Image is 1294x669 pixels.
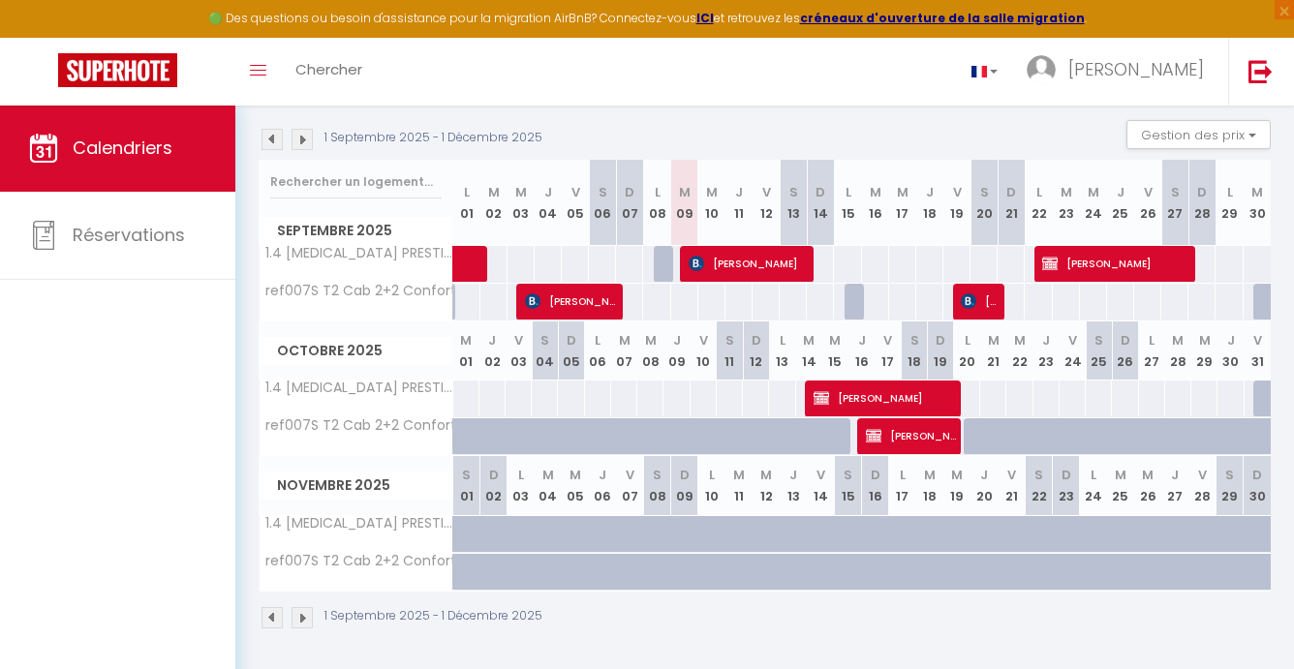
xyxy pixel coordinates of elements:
[1126,120,1271,149] button: Gestion des prix
[862,456,889,515] th: 16
[1134,456,1161,515] th: 26
[858,331,866,350] abbr: J
[637,321,663,380] th: 08
[796,321,822,380] th: 14
[1042,245,1186,282] span: [PERSON_NAME]
[453,321,479,380] th: 01
[691,321,717,380] th: 10
[595,331,601,350] abbr: L
[671,160,698,246] th: 09
[1094,331,1103,350] abbr: S
[1171,183,1180,201] abbr: S
[733,466,745,484] abbr: M
[889,456,916,515] th: 17
[1042,331,1050,350] abbr: J
[1244,160,1271,246] th: 30
[562,456,589,515] th: 05
[589,160,616,246] th: 06
[926,183,934,201] abbr: J
[807,456,834,515] th: 14
[1188,456,1216,515] th: 28
[916,160,943,246] th: 18
[488,183,500,201] abbr: M
[1191,321,1217,380] th: 29
[1061,183,1072,201] abbr: M
[679,183,691,201] abbr: M
[928,321,954,380] th: 19
[479,321,506,380] th: 02
[816,183,825,201] abbr: D
[698,160,725,246] th: 10
[961,283,997,319] span: [PERSON_NAME]
[844,466,852,484] abbr: S
[789,183,798,201] abbr: S
[295,59,362,79] span: Chercher
[709,466,715,484] abbr: L
[1025,456,1052,515] th: 22
[875,321,901,380] th: 17
[1172,331,1184,350] abbr: M
[943,160,970,246] th: 19
[1227,183,1233,201] abbr: L
[1165,321,1191,380] th: 28
[260,337,452,365] span: Octobre 2025
[1117,183,1125,201] abbr: J
[262,418,456,433] span: ref007S T2 Cab 2+2 Confort
[1033,321,1060,380] th: 23
[464,183,470,201] abbr: L
[1027,55,1056,84] img: ...
[1007,466,1016,484] abbr: V
[1006,321,1032,380] th: 22
[752,331,761,350] abbr: D
[834,456,861,515] th: 15
[829,331,841,350] abbr: M
[626,466,634,484] abbr: V
[862,160,889,246] th: 16
[567,331,576,350] abbr: D
[1134,160,1161,246] th: 26
[834,160,861,246] th: 15
[480,456,508,515] th: 02
[611,321,637,380] th: 07
[1107,160,1134,246] th: 25
[1149,331,1155,350] abbr: L
[1034,466,1043,484] abbr: S
[980,183,989,201] abbr: S
[1088,183,1099,201] abbr: M
[643,456,670,515] th: 08
[599,183,607,201] abbr: S
[846,183,851,201] abbr: L
[717,321,743,380] th: 11
[822,321,848,380] th: 15
[1080,456,1107,515] th: 24
[680,466,690,484] abbr: D
[988,331,1000,350] abbr: M
[260,217,452,245] span: Septembre 2025
[599,466,606,484] abbr: J
[760,466,772,484] abbr: M
[1053,160,1080,246] th: 23
[980,466,988,484] abbr: J
[1086,321,1112,380] th: 25
[655,183,661,201] abbr: L
[1171,466,1179,484] abbr: J
[698,456,725,515] th: 10
[735,183,743,201] abbr: J
[916,456,943,515] th: 18
[544,183,552,201] abbr: J
[540,331,549,350] abbr: S
[743,321,769,380] th: 12
[453,456,480,515] th: 01
[1068,331,1077,350] abbr: V
[1216,456,1243,515] th: 29
[897,183,909,201] abbr: M
[1244,456,1271,515] th: 30
[645,331,657,350] abbr: M
[58,53,177,87] img: Super Booking
[1217,321,1244,380] th: 30
[1053,456,1080,515] th: 23
[800,10,1085,26] a: créneaux d'ouverture de la salle migration
[1199,331,1211,350] abbr: M
[270,165,442,199] input: Rechercher un logement...
[789,466,797,484] abbr: J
